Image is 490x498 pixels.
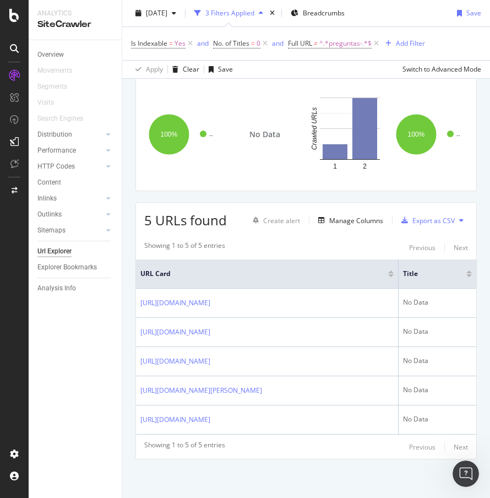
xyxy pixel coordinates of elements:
span: 0 [257,36,260,51]
button: and [197,38,209,48]
div: Movements [37,65,72,77]
div: Save [218,64,233,74]
button: Switch to Advanced Mode [398,61,481,78]
button: Save [204,61,233,78]
div: and [272,39,284,48]
button: Manage Columns [314,214,383,227]
button: Clear [168,61,199,78]
div: Previous [409,243,435,252]
a: Search Engines [37,113,94,124]
button: Export as CSV [397,212,455,229]
div: No Data [403,356,472,366]
div: Showing 1 to 5 of 5 entries [144,440,225,453]
div: Clear [183,64,199,74]
span: ^.*preguntas-.*$ [319,36,372,51]
span: No Data [249,129,280,140]
span: = [169,39,173,48]
iframe: Intercom live chat [453,461,479,487]
div: Overview [37,49,64,61]
div: Outlinks [37,209,62,220]
text: 1 [333,163,337,170]
div: Save [466,8,481,18]
a: [URL][DOMAIN_NAME] [140,297,210,308]
a: Movements [37,65,83,77]
div: No Data [403,297,472,307]
a: [URL][DOMAIN_NAME] [140,327,210,338]
div: times [268,8,277,19]
a: Overview [37,49,114,61]
div: Showing 1 to 5 of 5 entries [144,241,225,254]
div: Distribution [37,129,72,140]
div: Segments [37,81,67,93]
svg: A chart. [309,86,384,182]
div: No Data [403,385,472,395]
button: Create alert [248,212,300,229]
span: Yes [175,36,186,51]
div: SiteCrawler [37,18,113,31]
div: Search Engines [37,113,83,124]
div: Next [454,243,468,252]
div: Inlinks [37,193,57,204]
span: Full URL [288,39,312,48]
text: .. [456,130,460,138]
span: No. of Titles [213,39,249,48]
a: Visits [37,97,65,109]
button: Next [454,440,468,453]
div: Add Filter [396,39,425,48]
a: [URL][DOMAIN_NAME] [140,356,210,367]
span: URL Card [140,269,385,279]
a: Analysis Info [37,283,114,294]
a: Segments [37,81,78,93]
a: Explorer Bookmarks [37,262,114,273]
svg: A chart. [144,86,219,182]
button: Next [454,241,468,254]
span: Title [403,269,450,279]
div: Export as CSV [412,216,455,225]
svg: A chart. [391,86,466,182]
text: 100% [407,131,424,138]
div: No Data [403,414,472,424]
a: Content [37,177,114,188]
div: No Data [403,327,472,337]
div: and [197,39,209,48]
div: Manage Columns [329,216,383,225]
button: Breadcrumbs [286,4,349,22]
div: Previous [409,442,435,452]
button: Previous [409,241,435,254]
div: Sitemaps [37,225,66,236]
button: [DATE] [131,4,181,22]
div: Explorer Bookmarks [37,262,97,273]
a: HTTP Codes [37,161,103,172]
span: 2025 Aug. 27th [146,8,167,18]
text: Crawled URLs [311,107,318,150]
span: Breadcrumbs [303,8,345,18]
a: [URL][DOMAIN_NAME][PERSON_NAME] [140,385,262,396]
a: Inlinks [37,193,103,204]
a: Url Explorer [37,246,114,257]
div: 3 Filters Applied [205,8,254,18]
text: 100% [161,131,178,138]
div: Analytics [37,9,113,18]
div: Url Explorer [37,246,72,257]
div: Create alert [263,216,300,225]
div: Switch to Advanced Mode [402,64,481,74]
a: [URL][DOMAIN_NAME] [140,414,210,425]
button: Apply [131,61,163,78]
span: ≠ [314,39,318,48]
span: 5 URLs found [144,211,227,229]
a: Sitemaps [37,225,103,236]
button: Add Filter [381,37,425,50]
div: Content [37,177,61,188]
button: and [272,38,284,48]
button: Previous [409,440,435,453]
div: Apply [146,64,163,74]
div: Next [454,442,468,452]
text: .. [209,130,213,138]
span: Is Indexable [131,39,167,48]
a: Distribution [37,129,103,140]
div: Analysis Info [37,283,76,294]
span: = [251,39,255,48]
